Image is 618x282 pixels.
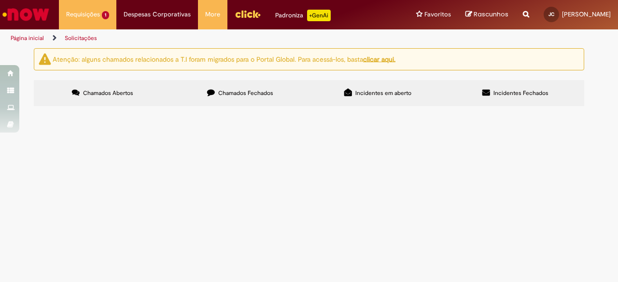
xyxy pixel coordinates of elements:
[102,11,109,19] span: 1
[66,10,100,19] span: Requisições
[205,10,220,19] span: More
[235,7,261,21] img: click_logo_yellow_360x200.png
[218,89,273,97] span: Chamados Fechados
[1,5,51,24] img: ServiceNow
[53,54,395,63] ng-bind-html: Atenção: alguns chamados relacionados a T.I foram migrados para o Portal Global. Para acessá-los,...
[83,89,133,97] span: Chamados Abertos
[562,10,611,18] span: [PERSON_NAME]
[11,34,44,42] a: Página inicial
[7,29,405,47] ul: Trilhas de página
[363,54,395,63] a: clicar aqui.
[124,10,191,19] span: Despesas Corporativas
[355,89,411,97] span: Incidentes em aberto
[65,34,97,42] a: Solicitações
[424,10,451,19] span: Favoritos
[307,10,331,21] p: +GenAi
[548,11,554,17] span: JC
[465,10,508,19] a: Rascunhos
[275,10,331,21] div: Padroniza
[474,10,508,19] span: Rascunhos
[493,89,548,97] span: Incidentes Fechados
